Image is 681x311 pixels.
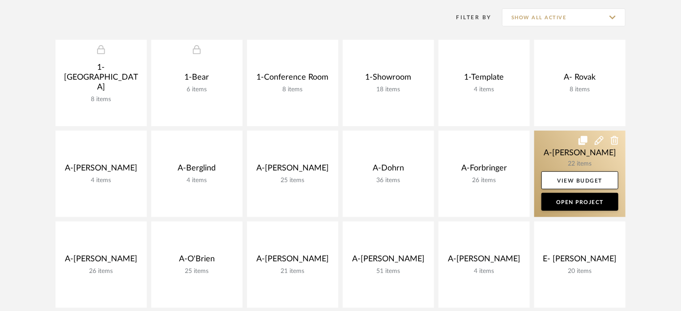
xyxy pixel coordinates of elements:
div: 8 items [541,86,618,94]
div: A-O'Brien [158,254,235,268]
div: 8 items [63,96,140,103]
div: 26 items [446,177,523,184]
div: 18 items [350,86,427,94]
div: A- Rovak [541,72,618,86]
div: 6 items [158,86,235,94]
div: E- [PERSON_NAME] [541,254,618,268]
div: A-[PERSON_NAME] [254,163,331,177]
div: A-Forbringer [446,163,523,177]
div: A-Dohrn [350,163,427,177]
div: 36 items [350,177,427,184]
div: Filter By [445,13,492,22]
div: 4 items [446,86,523,94]
div: A-[PERSON_NAME] [446,254,523,268]
div: A-[PERSON_NAME] [254,254,331,268]
div: 21 items [254,268,331,275]
div: 51 items [350,268,427,275]
div: 25 items [254,177,331,184]
div: 1- [GEOGRAPHIC_DATA] [63,63,140,96]
div: A-Berglind [158,163,235,177]
div: 1-Bear [158,72,235,86]
div: 25 items [158,268,235,275]
div: 4 items [158,177,235,184]
div: A-[PERSON_NAME] [63,163,140,177]
div: 26 items [63,268,140,275]
div: 1-Template [446,72,523,86]
a: Open Project [541,193,618,211]
div: 20 items [541,268,618,275]
div: A-[PERSON_NAME] [63,254,140,268]
div: 1-Showroom [350,72,427,86]
div: 8 items [254,86,331,94]
div: 4 items [63,177,140,184]
div: A-[PERSON_NAME] [350,254,427,268]
a: View Budget [541,171,618,189]
div: 4 items [446,268,523,275]
div: 1-Conference Room [254,72,331,86]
